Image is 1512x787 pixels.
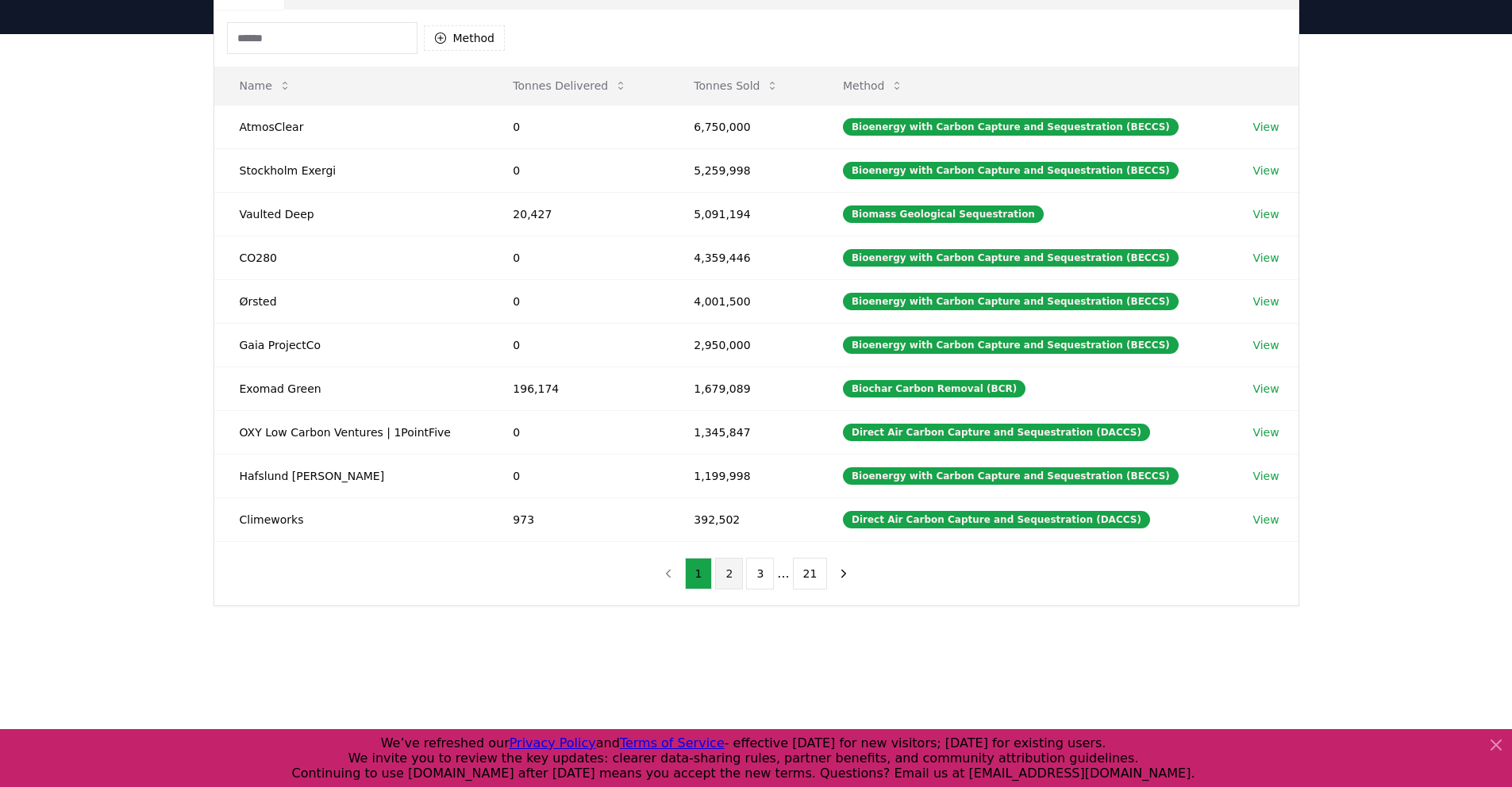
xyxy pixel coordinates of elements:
td: 1,345,847 [668,410,818,454]
a: View [1252,119,1279,135]
li: ... [777,564,789,583]
button: Tonnes Sold [681,70,791,102]
button: Name [227,70,304,102]
button: Method [424,25,506,51]
td: 0 [487,236,668,279]
td: 1,679,089 [668,367,818,410]
td: 0 [487,148,668,192]
a: View [1252,512,1279,528]
button: Tonnes Delivered [500,70,640,102]
button: 3 [746,558,774,589]
a: View [1252,294,1279,309]
div: Bioenergy with Carbon Capture and Sequestration (BECCS) [843,162,1179,179]
a: View [1252,163,1279,179]
td: Ørsted [214,279,488,323]
td: Climeworks [214,497,488,541]
td: Gaia ProjectCo [214,323,488,367]
td: Hafslund [PERSON_NAME] [214,454,488,497]
div: Biochar Carbon Removal (BCR) [843,380,1025,397]
a: View [1252,381,1279,397]
button: 21 [793,558,828,589]
td: 0 [487,105,668,148]
button: next page [830,558,857,589]
td: 392,502 [668,497,818,541]
a: View [1252,337,1279,353]
a: View [1252,206,1279,222]
td: 0 [487,279,668,323]
button: 1 [685,558,713,589]
td: 6,750,000 [668,105,818,148]
button: Method [830,70,917,102]
td: AtmosClear [214,105,488,148]
td: 196,174 [487,367,668,410]
td: 0 [487,323,668,367]
td: 5,091,194 [668,192,818,236]
td: Exomad Green [214,367,488,410]
td: 4,001,500 [668,279,818,323]
div: Direct Air Carbon Capture and Sequestration (DACCS) [843,424,1150,441]
td: Vaulted Deep [214,192,488,236]
td: CO280 [214,236,488,279]
td: 5,259,998 [668,148,818,192]
a: View [1252,424,1279,440]
div: Bioenergy with Carbon Capture and Sequestration (BECCS) [843,336,1179,354]
div: Bioenergy with Carbon Capture and Sequestration (BECCS) [843,118,1179,136]
button: 2 [715,558,743,589]
div: Biomass Geological Sequestration [843,205,1044,223]
td: 2,950,000 [668,323,818,367]
div: Bioenergy with Carbon Capture and Sequestration (BECCS) [843,467,1179,485]
a: View [1252,468,1279,484]
div: Bioenergy with Carbon Capture and Sequestration (BECCS) [843,249,1179,267]
td: 1,199,998 [668,454,818,497]
td: 0 [487,410,668,454]
div: Bioenergy with Carbon Capture and Sequestration (BECCS) [843,293,1179,310]
td: 973 [487,497,668,541]
td: OXY Low Carbon Ventures | 1PointFive [214,410,488,454]
td: 4,359,446 [668,236,818,279]
td: Stockholm Exergi [214,148,488,192]
div: Direct Air Carbon Capture and Sequestration (DACCS) [843,511,1150,528]
td: 0 [487,454,668,497]
td: 20,427 [487,192,668,236]
a: View [1252,250,1279,266]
